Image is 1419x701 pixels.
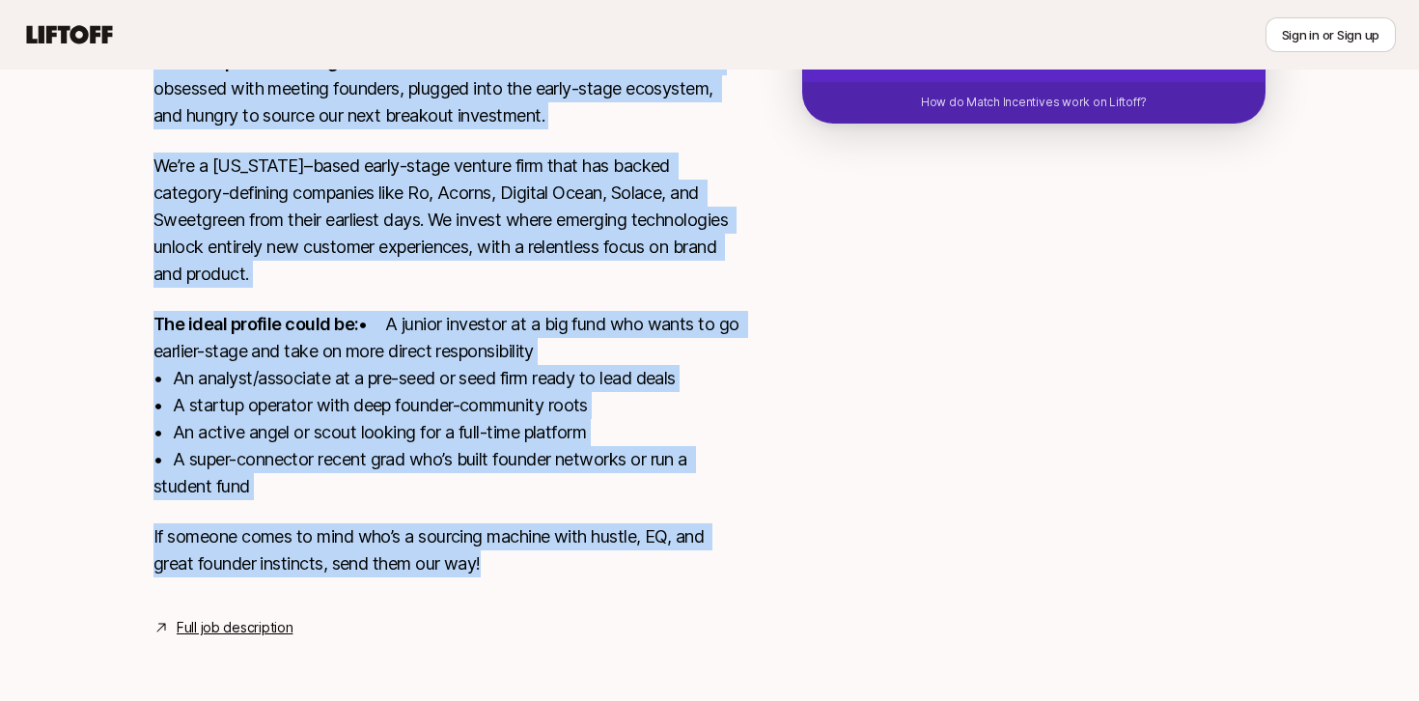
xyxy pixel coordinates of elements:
strong: The ideal profile could be: [153,314,358,334]
p: someone who is obsessed with meeting founders, plugged into the early-stage ecosystem, and hungry... [153,48,740,129]
p: If someone comes to mind who’s a sourcing machine with hustle, EQ, and great founder instincts, s... [153,523,740,577]
p: We’re a [US_STATE]–based early-stage venture firm that has backed category-defining companies lik... [153,153,740,288]
p: • A junior investor at a big fund who wants to go earlier-stage and take on more direct responsib... [153,311,740,500]
a: Full job description [177,616,292,639]
p: How do Match Incentives work on Liftoff? [921,94,1147,111]
button: Sign in or Sign up [1266,17,1396,52]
